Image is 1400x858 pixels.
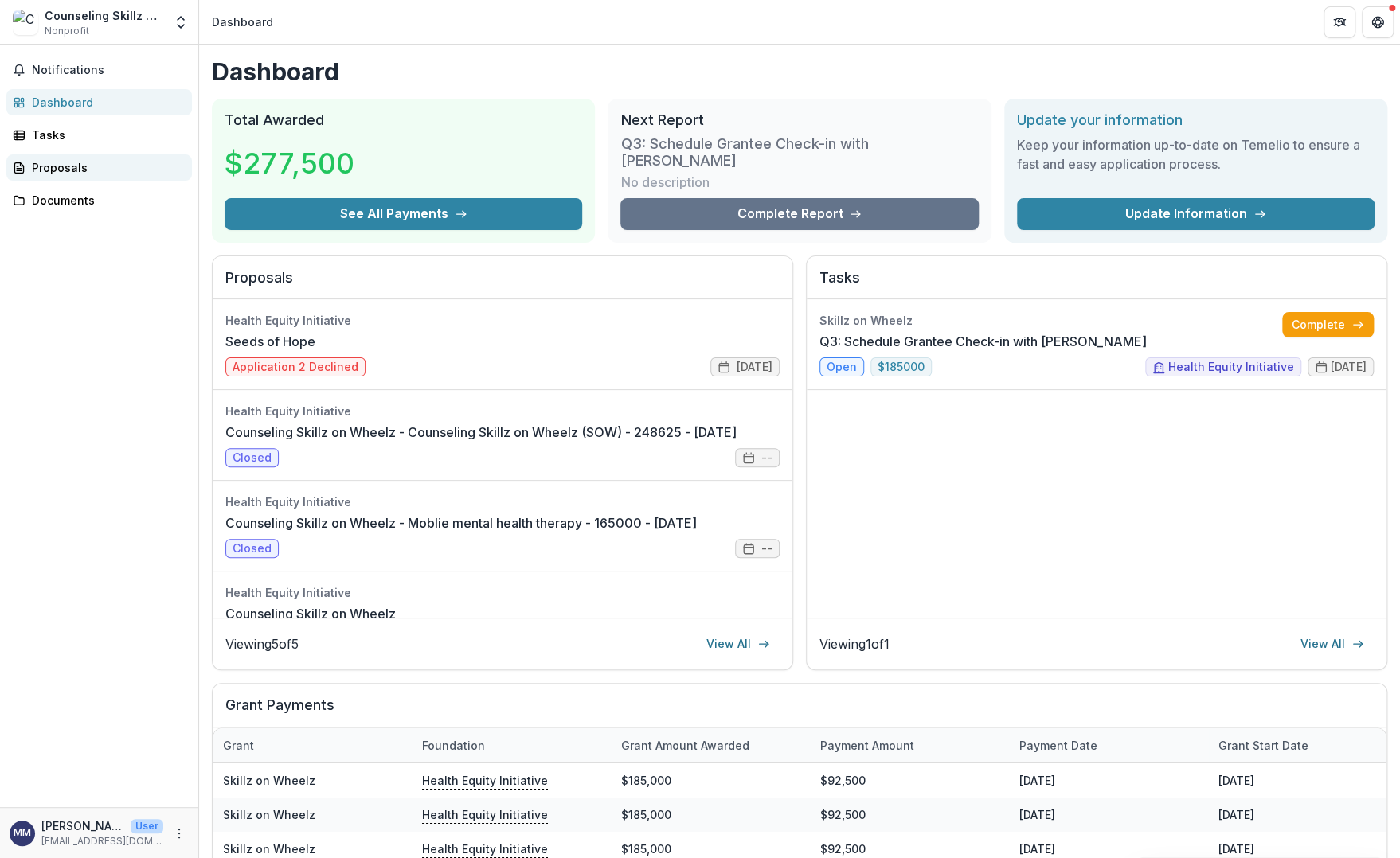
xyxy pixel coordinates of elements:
[612,737,759,754] div: Grant amount awarded
[6,187,192,213] a: Documents
[811,763,1010,798] div: $92,500
[225,269,780,299] h2: Proposals
[225,142,354,185] h3: $277,500
[213,737,264,754] div: Grant
[212,14,273,30] div: Dashboard
[1017,111,1375,129] h2: Update your information
[1362,6,1394,38] button: Get Help
[41,834,163,848] p: [EMAIL_ADDRESS][DOMAIN_NAME]
[32,159,179,176] div: Proposals
[819,634,890,653] p: Viewing 1 of 1
[1010,798,1209,832] div: [DATE]
[14,828,31,838] div: Marshan Marick
[213,728,413,762] div: Grant
[811,728,1010,762] div: Payment Amount
[811,737,924,754] div: Payment Amount
[1017,135,1375,174] h3: Keep your information up-to-date on Temelio to ensure a fast and easy application process.
[32,64,186,77] span: Notifications
[225,111,582,129] h2: Total Awarded
[612,728,811,762] div: Grant amount awarded
[620,173,709,192] p: No description
[225,696,1374,727] h2: Grant Payments
[45,7,163,24] div: Counseling Skillz on Wheelz
[170,824,189,843] button: More
[612,798,811,832] div: $185,000
[6,154,192,181] a: Proposals
[13,10,38,35] img: Counseling Skillz on Wheelz
[422,840,548,857] p: Health Equity Initiative
[170,6,192,38] button: Open entity switcher
[225,634,299,653] p: Viewing 5 of 5
[413,728,612,762] div: Foundation
[620,198,978,230] a: Complete Report
[1291,631,1374,657] a: View All
[620,111,978,129] h2: Next Report
[131,819,163,833] p: User
[225,198,582,230] button: See All Payments
[212,57,1387,86] h1: Dashboard
[1010,728,1209,762] div: Payment date
[223,774,315,787] a: Skillz on Wheelz
[223,808,315,821] a: Skillz on Wheelz
[45,24,89,38] span: Nonprofit
[6,89,192,115] a: Dashboard
[6,57,192,83] button: Notifications
[1010,737,1107,754] div: Payment date
[819,332,1147,351] a: Q3: Schedule Grantee Check-in with [PERSON_NAME]
[225,423,737,442] a: Counseling Skillz on Wheelz - Counseling Skillz on Wheelz (SOW) - 248625 - [DATE]
[225,604,396,623] a: Counseling Skillz on Wheelz
[1324,6,1355,38] button: Partners
[620,135,978,170] h3: Q3: Schedule Grantee Check-in with [PERSON_NAME]
[1010,763,1209,798] div: [DATE]
[697,631,780,657] a: View All
[41,817,124,834] p: [PERSON_NAME]
[225,513,697,532] a: Counseling Skillz on Wheelz - Moblie mental health therapy - 165000 - [DATE]
[223,842,315,856] a: Skillz on Wheelz
[413,737,495,754] div: Foundation
[612,763,811,798] div: $185,000
[1282,312,1374,337] a: Complete
[1017,198,1375,230] a: Update Information
[811,798,1010,832] div: $92,500
[225,332,315,351] a: Seeds of Hope
[205,10,280,33] nav: breadcrumb
[32,94,179,111] div: Dashboard
[32,192,179,209] div: Documents
[422,805,548,823] p: Health Equity Initiative
[1209,737,1318,754] div: Grant start date
[6,122,192,148] a: Tasks
[32,127,179,143] div: Tasks
[422,771,548,789] p: Health Equity Initiative
[819,269,1374,299] h2: Tasks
